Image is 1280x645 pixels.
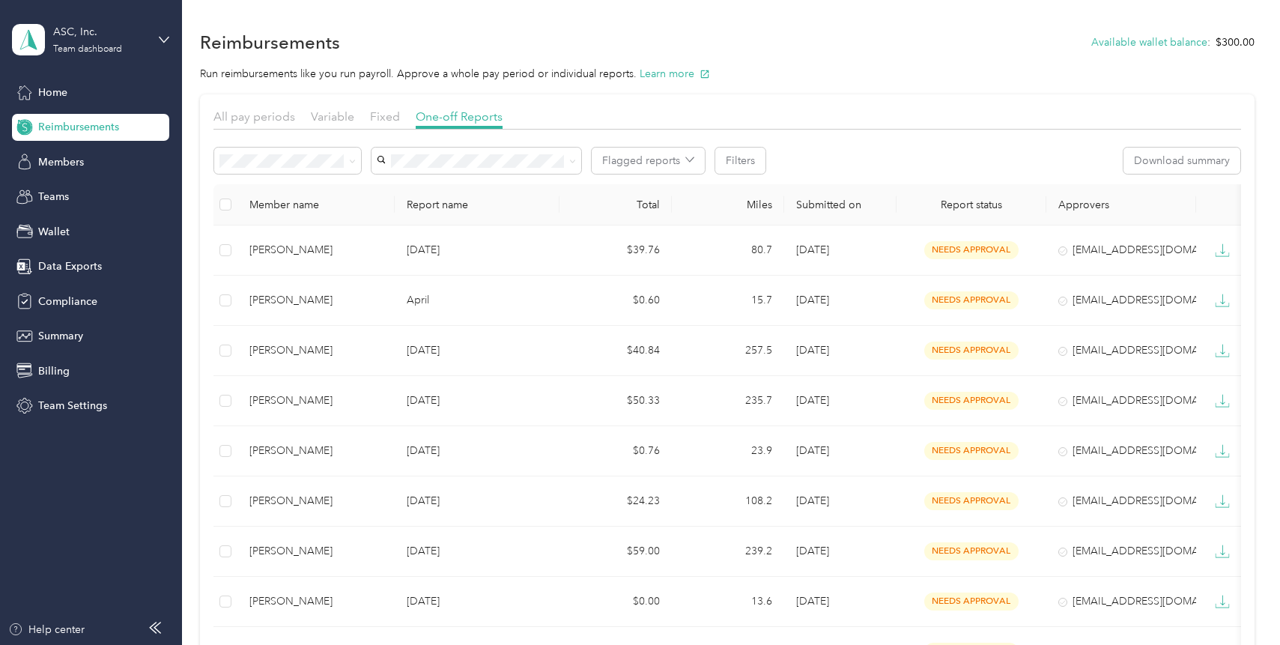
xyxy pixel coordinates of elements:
[924,542,1019,560] span: needs approval
[924,442,1019,459] span: needs approval
[796,344,829,357] span: [DATE]
[38,363,70,379] span: Billing
[640,66,710,82] button: Learn more
[407,593,548,610] p: [DATE]
[559,376,672,426] td: $50.33
[249,493,383,509] div: [PERSON_NAME]
[311,109,354,124] span: Variable
[38,224,70,240] span: Wallet
[200,34,340,50] h1: Reimbursements
[672,225,784,276] td: 80.7
[924,492,1019,509] span: needs approval
[672,476,784,527] td: 108.2
[672,276,784,326] td: 15.7
[1058,292,1184,309] div: [EMAIL_ADDRESS][DOMAIN_NAME]
[559,426,672,476] td: $0.76
[559,326,672,376] td: $40.84
[715,148,765,174] button: Filters
[672,376,784,426] td: 235.7
[1123,148,1240,174] button: Download summary
[559,476,672,527] td: $24.23
[796,595,829,608] span: [DATE]
[672,326,784,376] td: 257.5
[407,242,548,258] p: [DATE]
[796,294,829,306] span: [DATE]
[249,543,383,560] div: [PERSON_NAME]
[1046,184,1196,225] th: Approvers
[1058,543,1184,560] div: [EMAIL_ADDRESS][DOMAIN_NAME]
[407,342,548,359] p: [DATE]
[200,66,1254,82] p: Run reimbursements like you run payroll. Approve a whole pay period or individual reports.
[684,199,772,211] div: Miles
[38,85,67,100] span: Home
[38,189,69,205] span: Teams
[924,342,1019,359] span: needs approval
[407,493,548,509] p: [DATE]
[924,241,1019,258] span: needs approval
[213,109,295,124] span: All pay periods
[672,577,784,627] td: 13.6
[249,292,383,309] div: [PERSON_NAME]
[38,154,84,170] span: Members
[395,184,559,225] th: Report name
[407,292,548,309] p: April
[796,243,829,256] span: [DATE]
[38,294,97,309] span: Compliance
[559,276,672,326] td: $0.60
[370,109,400,124] span: Fixed
[1058,342,1184,359] div: [EMAIL_ADDRESS][DOMAIN_NAME]
[53,45,122,54] div: Team dashboard
[38,328,83,344] span: Summary
[1091,34,1207,50] button: Available wallet balance
[53,24,147,40] div: ASC, Inc.
[38,119,119,135] span: Reimbursements
[592,148,705,174] button: Flagged reports
[249,443,383,459] div: [PERSON_NAME]
[1058,593,1184,610] div: [EMAIL_ADDRESS][DOMAIN_NAME]
[924,392,1019,409] span: needs approval
[237,184,395,225] th: Member name
[249,593,383,610] div: [PERSON_NAME]
[909,199,1034,211] span: Report status
[416,109,503,124] span: One-off Reports
[796,394,829,407] span: [DATE]
[407,393,548,409] p: [DATE]
[672,527,784,577] td: 239.2
[38,258,102,274] span: Data Exports
[672,426,784,476] td: 23.9
[1058,242,1184,258] div: [EMAIL_ADDRESS][DOMAIN_NAME]
[1058,393,1184,409] div: [EMAIL_ADDRESS][DOMAIN_NAME]
[249,242,383,258] div: [PERSON_NAME]
[784,184,897,225] th: Submitted on
[796,444,829,457] span: [DATE]
[571,199,660,211] div: Total
[249,342,383,359] div: [PERSON_NAME]
[559,527,672,577] td: $59.00
[1216,34,1255,50] span: $300.00
[1058,443,1184,459] div: [EMAIL_ADDRESS][DOMAIN_NAME]
[924,291,1019,309] span: needs approval
[1058,493,1184,509] div: [EMAIL_ADDRESS][DOMAIN_NAME]
[796,545,829,557] span: [DATE]
[1207,34,1210,50] span: :
[249,199,383,211] div: Member name
[796,494,829,507] span: [DATE]
[559,577,672,627] td: $0.00
[407,443,548,459] p: [DATE]
[924,593,1019,610] span: needs approval
[407,543,548,560] p: [DATE]
[249,393,383,409] div: [PERSON_NAME]
[8,622,85,638] button: Help center
[559,225,672,276] td: $39.76
[1196,561,1280,645] iframe: Everlance-gr Chat Button Frame
[38,398,107,414] span: Team Settings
